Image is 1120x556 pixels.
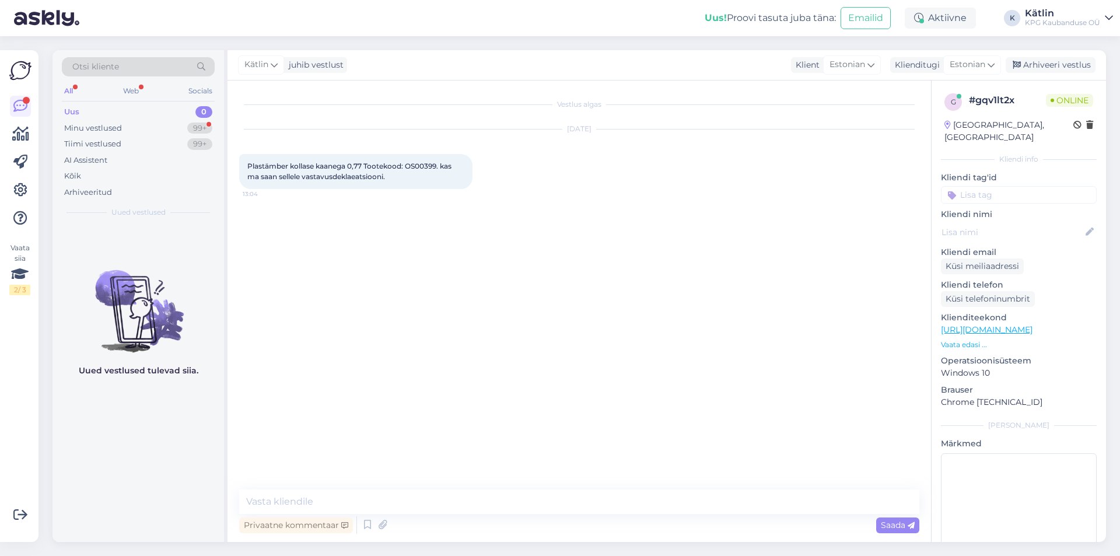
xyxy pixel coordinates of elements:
[239,124,919,134] div: [DATE]
[941,246,1097,258] p: Kliendi email
[881,520,915,530] span: Saada
[941,324,1032,335] a: [URL][DOMAIN_NAME]
[1004,10,1020,26] div: K
[829,58,865,71] span: Estonian
[111,207,166,218] span: Uued vestlused
[244,58,268,71] span: Kätlin
[1025,9,1100,18] div: Kätlin
[239,517,353,533] div: Privaatne kommentaar
[941,340,1097,350] p: Vaata edasi ...
[941,172,1097,184] p: Kliendi tag'id
[1006,57,1095,73] div: Arhiveeri vestlus
[64,187,112,198] div: Arhiveeritud
[941,154,1097,165] div: Kliendi info
[941,438,1097,450] p: Märkmed
[941,396,1097,408] p: Chrome [TECHNICAL_ID]
[941,420,1097,431] div: [PERSON_NAME]
[62,83,75,99] div: All
[64,170,81,182] div: Kõik
[284,59,344,71] div: juhib vestlust
[9,60,32,82] img: Askly Logo
[950,58,985,71] span: Estonian
[941,291,1035,307] div: Küsi telefoninumbrit
[247,162,453,181] span: Plastämber kollase kaanega 0,77 Tootekood: OS00399. kas ma saan sellele vastavusdeklaeatsiooni.
[941,355,1097,367] p: Operatsioonisüsteem
[941,312,1097,324] p: Klienditeekond
[64,138,121,150] div: Tiimi vestlused
[79,365,198,377] p: Uued vestlused tulevad siia.
[64,155,107,166] div: AI Assistent
[243,190,286,198] span: 13:04
[941,258,1024,274] div: Küsi meiliaadressi
[705,12,727,23] b: Uus!
[9,243,30,295] div: Vaata siia
[944,119,1073,144] div: [GEOGRAPHIC_DATA], [GEOGRAPHIC_DATA]
[52,249,224,354] img: No chats
[187,123,212,134] div: 99+
[705,11,836,25] div: Proovi tasuta juba täna:
[941,186,1097,204] input: Lisa tag
[72,61,119,73] span: Otsi kliente
[941,384,1097,396] p: Brauser
[905,8,976,29] div: Aktiivne
[941,367,1097,379] p: Windows 10
[187,138,212,150] div: 99+
[1025,18,1100,27] div: KPG Kaubanduse OÜ
[951,97,956,106] span: g
[942,226,1083,239] input: Lisa nimi
[841,7,891,29] button: Emailid
[791,59,820,71] div: Klient
[1025,9,1113,27] a: KätlinKPG Kaubanduse OÜ
[195,106,212,118] div: 0
[941,279,1097,291] p: Kliendi telefon
[9,285,30,295] div: 2 / 3
[239,99,919,110] div: Vestlus algas
[1046,94,1093,107] span: Online
[890,59,940,71] div: Klienditugi
[186,83,215,99] div: Socials
[941,208,1097,221] p: Kliendi nimi
[969,93,1046,107] div: # gqv1lt2x
[64,106,79,118] div: Uus
[121,83,141,99] div: Web
[64,123,122,134] div: Minu vestlused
